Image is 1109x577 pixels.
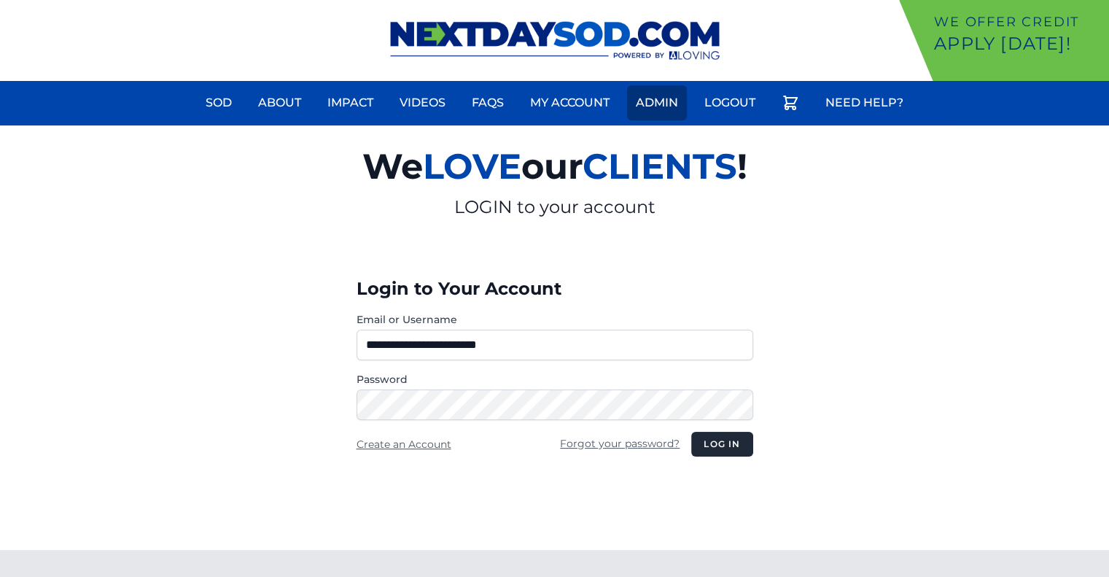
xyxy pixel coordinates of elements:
[423,145,521,187] span: LOVE
[357,438,451,451] a: Create an Account
[560,437,680,450] a: Forgot your password?
[696,85,764,120] a: Logout
[627,85,687,120] a: Admin
[319,85,382,120] a: Impact
[391,85,454,120] a: Videos
[934,12,1103,32] p: We offer Credit
[197,85,241,120] a: Sod
[463,85,513,120] a: FAQs
[817,85,912,120] a: Need Help?
[583,145,737,187] span: CLIENTS
[193,137,917,195] h2: We our !
[521,85,618,120] a: My Account
[357,277,753,301] h3: Login to Your Account
[691,432,752,457] button: Log in
[357,372,753,387] label: Password
[357,312,753,327] label: Email or Username
[249,85,310,120] a: About
[193,195,917,219] p: LOGIN to your account
[934,32,1103,55] p: Apply [DATE]!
